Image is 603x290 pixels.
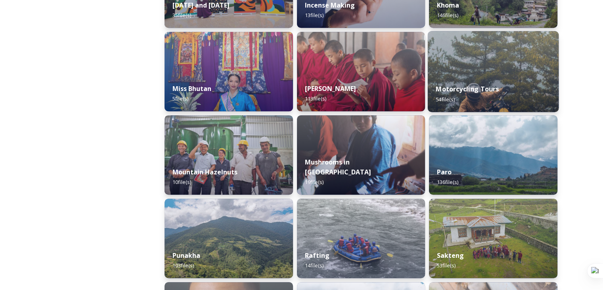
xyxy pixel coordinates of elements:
[297,115,425,195] img: _SCH7798.jpg
[172,95,188,102] span: 5 file(s)
[165,199,293,278] img: 2022-10-01%252012.59.42.jpg
[165,32,293,111] img: Miss%2520Bhutan%2520Tashi%2520Choden%25205.jpg
[172,12,191,19] span: 35 file(s)
[172,251,200,260] strong: Punakha
[305,178,324,186] span: 19 file(s)
[429,199,557,278] img: Sakteng%2520070723%2520by%2520Nantawat-5.jpg
[172,84,211,93] strong: Miss Bhutan
[428,31,559,112] img: By%2520Leewang%2520Tobgay%252C%2520President%252C%2520The%2520Badgers%2520Motorcycle%2520Club%252...
[305,1,355,10] strong: Incense Making
[437,1,459,10] strong: Khoma
[305,95,326,102] span: 113 file(s)
[172,178,191,186] span: 10 file(s)
[172,168,237,176] strong: Mountain Hazelnuts
[165,115,293,195] img: WattBryan-20170720-0740-P50.jpg
[436,95,455,102] span: 54 file(s)
[297,32,425,111] img: Mongar%2520and%2520Dametshi%2520110723%2520by%2520Amp%2520Sripimanwat-9.jpg
[305,262,324,269] span: 14 file(s)
[437,168,452,176] strong: Paro
[437,12,458,19] span: 146 file(s)
[305,251,329,260] strong: Rafting
[305,12,324,19] span: 13 file(s)
[305,158,371,176] strong: Mushrooms in [GEOGRAPHIC_DATA]
[172,262,194,269] span: 103 file(s)
[429,115,557,195] img: Paro%2520050723%2520by%2520Amp%2520Sripimanwat-20.jpg
[437,251,464,260] strong: Sakteng
[436,85,499,93] strong: Motorcycling Tours
[437,178,458,186] span: 136 file(s)
[305,84,356,93] strong: [PERSON_NAME]
[437,262,456,269] span: 53 file(s)
[297,199,425,278] img: f73f969a-3aba-4d6d-a863-38e7472ec6b1.JPG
